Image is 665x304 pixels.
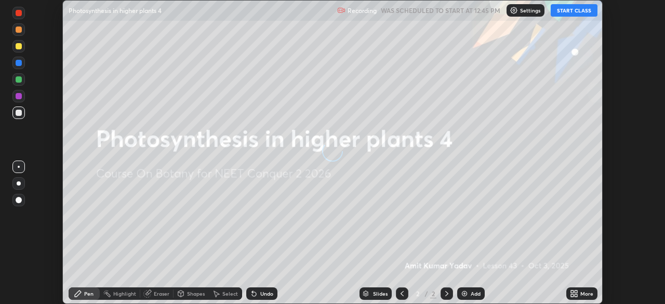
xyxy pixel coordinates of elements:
div: Slides [373,291,388,296]
div: / [425,290,428,297]
p: Settings [520,8,540,13]
div: Shapes [187,291,205,296]
p: Photosynthesis in higher plants 4 [69,6,162,15]
div: Eraser [154,291,169,296]
div: Undo [260,291,273,296]
div: Select [222,291,238,296]
p: Recording [348,7,377,15]
div: 2 [430,289,436,298]
div: Pen [84,291,94,296]
div: More [580,291,593,296]
div: 2 [413,290,423,297]
h5: WAS SCHEDULED TO START AT 12:45 PM [381,6,500,15]
div: Highlight [113,291,136,296]
button: START CLASS [551,4,597,17]
img: recording.375f2c34.svg [337,6,345,15]
img: add-slide-button [460,289,469,298]
div: Add [471,291,481,296]
img: class-settings-icons [510,6,518,15]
